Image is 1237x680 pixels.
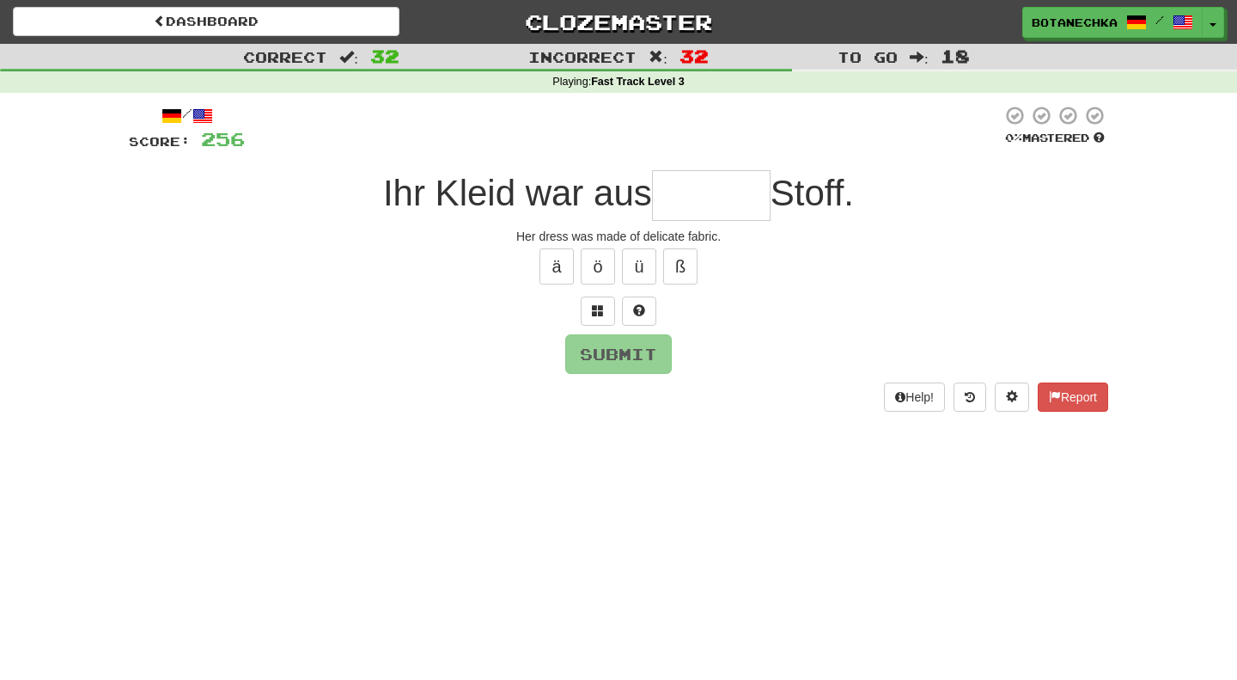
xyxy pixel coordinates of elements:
span: Correct [243,48,327,65]
button: Switch sentence to multiple choice alt+p [581,297,615,326]
span: Ihr Kleid war aus [383,173,652,213]
span: 18 [941,46,970,66]
button: Help! [884,383,945,412]
span: 0 % [1005,131,1022,144]
button: ö [581,248,615,285]
button: Submit [565,334,672,374]
button: ä [539,248,574,285]
div: / [129,105,245,126]
span: Score: [129,134,191,149]
button: Round history (alt+y) [954,383,986,412]
span: : [910,50,929,64]
span: 256 [201,128,245,150]
span: / [1155,14,1164,26]
span: 32 [679,46,709,66]
a: Dashboard [13,7,399,36]
button: ü [622,248,656,285]
a: Clozemaster [425,7,812,37]
span: 32 [370,46,399,66]
span: To go [838,48,898,65]
span: Incorrect [528,48,637,65]
button: Single letter hint - you only get 1 per sentence and score half the points! alt+h [622,297,656,326]
button: ß [663,248,698,285]
div: Her dress was made of delicate fabric. [129,228,1108,245]
span: Stoff. [771,173,854,213]
span: : [649,50,667,64]
strong: Fast Track Level 3 [591,76,685,88]
span: : [339,50,358,64]
span: Botanechka [1032,15,1118,30]
button: Report [1038,383,1108,412]
a: Botanechka / [1022,7,1203,38]
div: Mastered [1002,131,1108,146]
